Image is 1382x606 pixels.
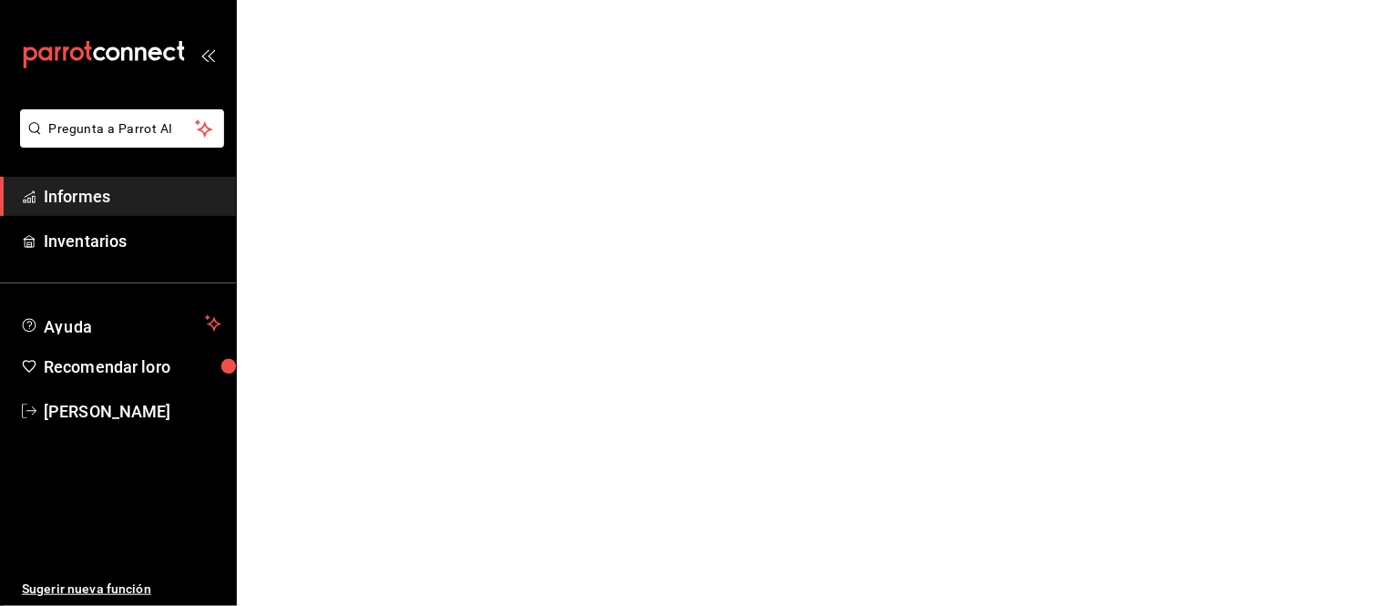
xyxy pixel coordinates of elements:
font: Sugerir nueva función [22,581,151,596]
font: Recomendar loro [44,357,170,376]
button: abrir_cajón_menú [200,47,215,62]
font: [PERSON_NAME] [44,402,171,421]
font: Pregunta a Parrot AI [49,121,173,136]
a: Pregunta a Parrot AI [13,132,224,151]
font: Informes [44,187,110,206]
font: Inventarios [44,231,127,251]
font: Ayuda [44,317,93,336]
button: Pregunta a Parrot AI [20,109,224,148]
